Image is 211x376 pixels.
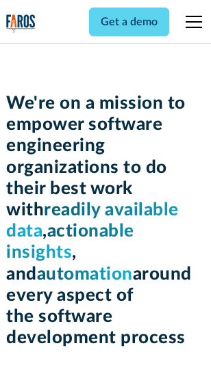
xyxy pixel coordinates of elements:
[6,201,179,240] span: readily available data
[6,14,36,33] a: home
[177,5,205,38] div: menu
[6,222,134,261] span: actionable insights
[6,93,205,349] h1: We're on a mission to empower software engineering organizations to do their best work with , , a...
[6,14,36,33] img: Logo of the analytics and reporting company Faros.
[89,8,169,36] a: Get a demo
[37,265,133,283] span: automation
